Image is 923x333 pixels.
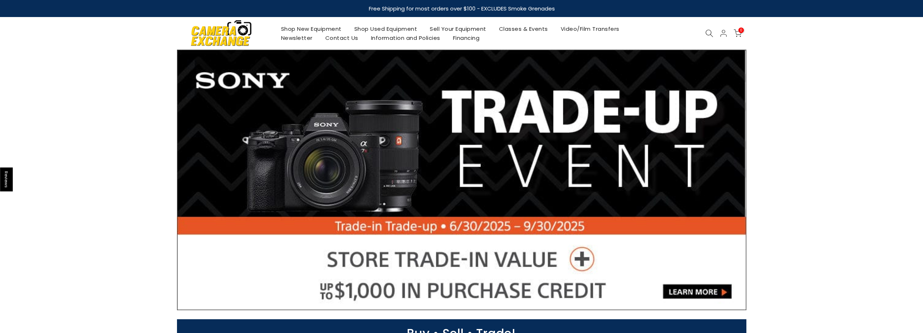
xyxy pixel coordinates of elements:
[319,33,364,42] a: Contact Us
[424,24,493,33] a: Sell Your Equipment
[479,298,483,302] li: Page dot 6
[738,28,744,33] span: 0
[364,33,446,42] a: Information and Policies
[441,298,445,302] li: Page dot 1
[463,298,467,302] li: Page dot 4
[554,24,626,33] a: Video/Film Transfers
[448,298,452,302] li: Page dot 2
[275,24,348,33] a: Shop New Equipment
[446,33,486,42] a: Financing
[368,5,555,12] strong: Free Shipping for most orders over $100 - EXCLUDES Smoke Grenades
[493,24,554,33] a: Classes & Events
[471,298,475,302] li: Page dot 5
[275,33,319,42] a: Newsletter
[456,298,460,302] li: Page dot 3
[734,29,742,37] a: 0
[348,24,424,33] a: Shop Used Equipment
